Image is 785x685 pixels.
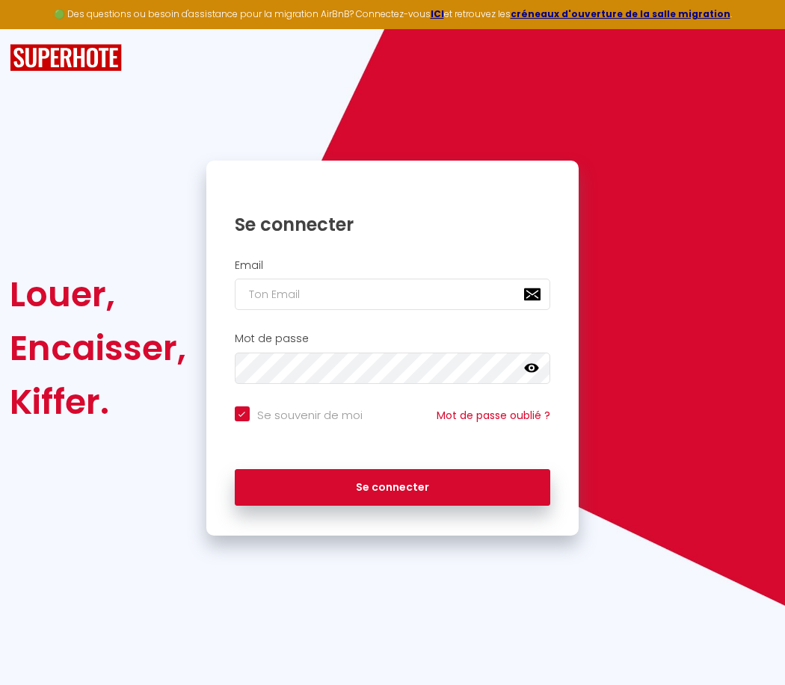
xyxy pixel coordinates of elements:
h1: Se connecter [235,213,551,236]
h2: Mot de passe [235,332,551,345]
a: ICI [431,7,444,20]
h2: Email [235,259,551,272]
input: Ton Email [235,279,551,310]
a: créneaux d'ouverture de la salle migration [511,7,730,20]
button: Se connecter [235,469,551,506]
img: SuperHote logo [10,44,122,72]
a: Mot de passe oublié ? [437,408,550,423]
div: Louer, [10,267,186,321]
div: Kiffer. [10,375,186,429]
div: Encaisser, [10,321,186,375]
